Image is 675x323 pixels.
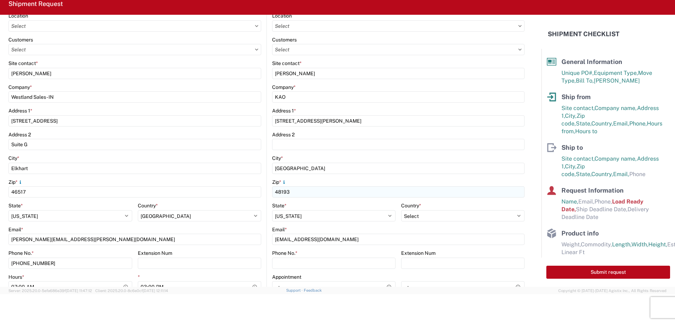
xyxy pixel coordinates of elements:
[272,226,287,233] label: Email
[629,171,645,177] span: Phone
[143,289,168,293] span: [DATE] 12:11:14
[561,198,578,205] span: Name,
[272,84,296,90] label: Company
[591,171,613,177] span: Country,
[272,250,297,256] label: Phone No.
[8,37,33,43] label: Customers
[8,44,261,55] input: Select
[272,179,287,185] label: Zip
[629,120,647,127] span: Phone,
[95,289,168,293] span: Client: 2025.20.0-8c6e0cf
[576,77,594,84] span: Bill To,
[272,202,287,209] label: State
[272,13,292,19] label: Location
[558,288,667,294] span: Copyright © [DATE]-[DATE] Agistix Inc., All Rights Reserved
[576,120,591,127] span: State,
[8,202,23,209] label: State
[546,266,670,279] button: Submit request
[561,105,594,111] span: Site contact,
[548,30,619,38] h2: Shipment Checklist
[304,288,322,292] a: Feedback
[138,250,172,256] label: Extension Num
[561,241,581,248] span: Weight,
[8,274,24,280] label: Hours
[272,60,302,66] label: Site contact
[613,120,629,127] span: Email,
[576,171,591,177] span: State,
[8,155,19,161] label: City
[272,131,295,138] label: Address 2
[576,206,628,213] span: Ship Deadline Date,
[591,120,613,127] span: Country,
[8,20,261,32] input: Select
[8,226,23,233] label: Email
[581,241,612,248] span: Commodity,
[272,155,283,161] label: City
[561,93,591,101] span: Ship from
[631,241,648,248] span: Width,
[286,288,304,292] a: Support
[612,241,631,248] span: Length,
[561,155,594,162] span: Site contact,
[8,179,23,185] label: Zip
[648,241,667,248] span: Height,
[8,250,34,256] label: Phone No.
[272,108,296,114] label: Address 1
[8,289,92,293] span: Server: 2025.20.0-5efa686e39f
[613,171,629,177] span: Email,
[594,77,640,84] span: [PERSON_NAME]
[272,20,525,32] input: Select
[272,37,297,43] label: Customers
[561,58,622,65] span: General Information
[594,155,637,162] span: Company name,
[561,187,624,194] span: Request Information
[66,289,92,293] span: [DATE] 11:47:12
[401,202,421,209] label: Country
[401,250,436,256] label: Extension Num
[578,198,594,205] span: Email,
[8,13,28,19] label: Location
[561,144,583,151] span: Ship to
[8,60,38,66] label: Site contact
[594,105,637,111] span: Company name,
[575,128,597,135] span: Hours to
[561,230,599,237] span: Product info
[565,112,577,119] span: City,
[272,44,525,55] input: Select
[272,274,301,280] label: Appointment
[565,163,577,170] span: City,
[138,202,158,209] label: Country
[8,131,31,138] label: Address 2
[594,70,638,76] span: Equipment Type,
[561,70,594,76] span: Unique PO#,
[8,84,32,90] label: Company
[594,198,612,205] span: Phone,
[8,108,32,114] label: Address 1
